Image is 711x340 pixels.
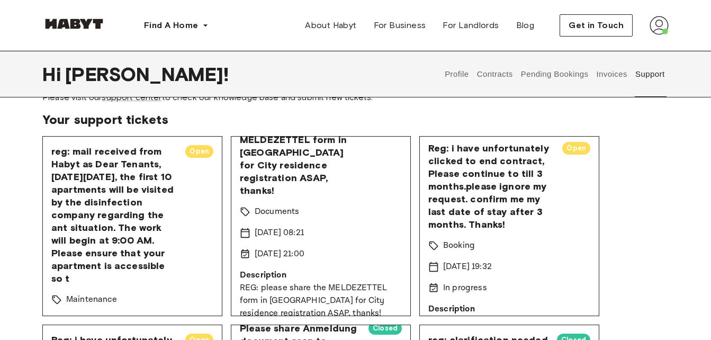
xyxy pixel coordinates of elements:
p: Booking [443,239,475,252]
button: Get in Touch [560,14,633,37]
button: Find A Home [136,15,217,36]
span: Blog [516,19,535,32]
p: Description [240,269,402,282]
img: Habyt [42,19,106,29]
span: REG: please share the MELDEZETTEL form in [GEOGRAPHIC_DATA] for City residence registration ASAP,... [240,121,360,197]
span: For Landlords [443,19,499,32]
span: For Business [374,19,426,32]
span: Please visit our to check our knowledge base and submit new tickets. [42,92,669,103]
span: Hi [42,63,65,85]
button: Pending Bookings [519,51,590,97]
p: REG: please share the MELDEZETTEL form in [GEOGRAPHIC_DATA] for City residence registration ASAP,... [240,282,402,320]
span: Open [185,146,213,157]
p: [DATE] 08:21 [255,227,304,239]
span: Reg: i have unfortunately clicked to end contract, Please continue to till 3 months.please ignore... [428,142,554,231]
img: avatar [650,16,669,35]
p: In progress [443,282,487,294]
span: reg: mail received from Habyt as Dear Tenants, [DATE][DATE], the first 10 apartments will be visi... [51,145,177,285]
button: Support [634,51,666,97]
div: user profile tabs [441,51,669,97]
span: Find A Home [144,19,198,32]
span: Open [562,143,590,154]
p: [DATE] 19:32 [443,261,492,273]
button: Profile [444,51,471,97]
a: Blog [508,15,543,36]
p: [DATE] 10:35 [66,315,115,327]
span: [PERSON_NAME] ! [65,63,229,85]
span: About Habyt [305,19,356,32]
p: Maintenance [66,293,117,306]
span: Your support tickets [42,112,669,128]
a: About Habyt [296,15,365,36]
button: Invoices [595,51,628,97]
p: Documents [255,205,299,218]
a: For Landlords [434,15,507,36]
p: Description [428,303,590,316]
p: [DATE] 21:00 [255,248,304,261]
span: Closed [368,323,402,334]
a: For Business [365,15,435,36]
span: Get in Touch [569,19,624,32]
button: Contracts [475,51,514,97]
